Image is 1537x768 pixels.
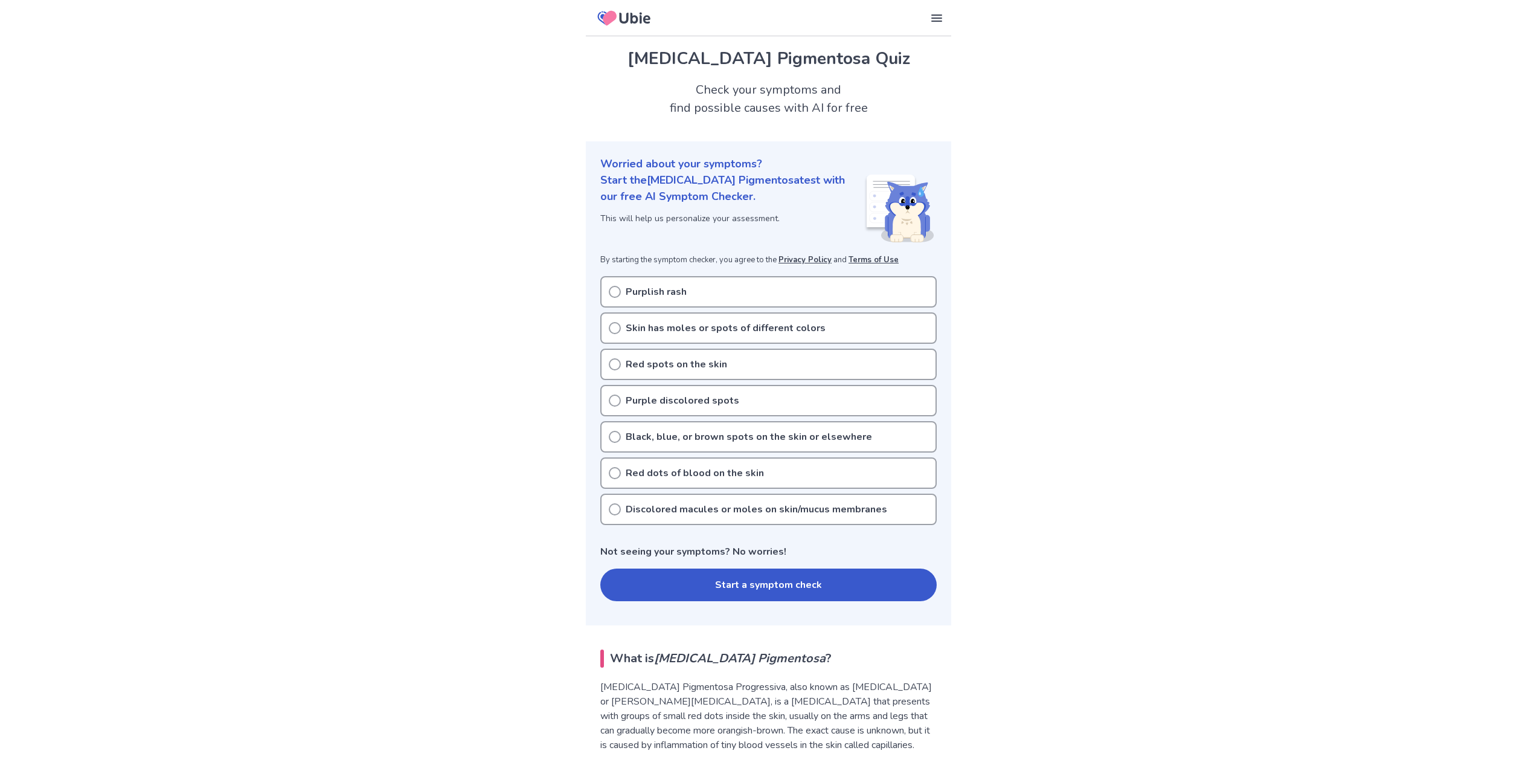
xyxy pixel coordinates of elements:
[778,254,832,265] a: Privacy Policy
[600,156,937,172] p: Worried about your symptoms?
[600,544,937,559] p: Not seeing your symptoms? No worries!
[600,172,864,205] p: Start the [MEDICAL_DATA] Pigmentosa test with our free AI Symptom Checker.
[626,502,887,517] p: Discolored macules or moles on skin/mucus membranes
[864,175,934,242] img: Shiba
[600,680,937,752] p: [MEDICAL_DATA] Pigmentosa Progressiva, also known as [MEDICAL_DATA] or [PERSON_NAME][MEDICAL_DATA...
[626,321,826,335] p: Skin has moles or spots of different colors
[849,254,899,265] a: Terms of Use
[626,430,872,444] p: Black, blue, or brown spots on the skin or elsewhere
[626,285,687,299] p: Purplish rash
[600,254,937,266] p: By starting the symptom checker, you agree to the and
[600,212,864,225] p: This will help us personalize your assessment.
[626,357,727,372] p: Red spots on the skin
[626,466,764,480] p: Red dots of blood on the skin
[600,46,937,71] h1: [MEDICAL_DATA] Pigmentosa Quiz
[626,393,739,408] p: Purple discolored spots
[586,81,951,117] h2: Check your symptoms and find possible causes with AI for free
[600,650,937,668] h2: What is ?
[600,569,937,601] button: Start a symptom check
[654,650,826,666] em: [MEDICAL_DATA] Pigmentosa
